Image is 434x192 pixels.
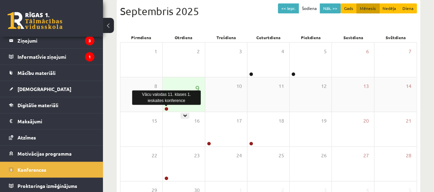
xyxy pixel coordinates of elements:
[320,3,341,13] button: Nāk. >>
[194,117,200,125] span: 16
[9,146,94,161] a: Motivācijas programma
[321,117,326,125] span: 19
[163,33,205,42] div: Otrdiena
[236,82,242,90] span: 10
[17,183,77,189] span: Proktoringa izmēģinājums
[17,70,56,76] span: Mācību materiāli
[9,129,94,145] a: Atzīmes
[120,33,163,42] div: Pirmdiena
[9,162,94,178] a: Konferences
[9,33,94,48] a: Ziņojumi3
[279,152,284,159] span: 25
[247,33,290,42] div: Ceturtdiena
[152,117,157,125] span: 15
[9,65,94,81] a: Mācību materiāli
[194,152,200,159] span: 23
[279,117,284,125] span: 18
[281,48,284,55] span: 4
[374,33,417,42] div: Svētdiena
[399,3,417,13] button: Diena
[9,97,94,113] a: Digitālie materiāli
[8,12,62,29] a: Rīgas 1. Tālmācības vidusskola
[154,82,157,90] span: 8
[195,82,200,94] span: 9
[366,48,369,55] span: 6
[363,82,369,90] span: 13
[406,117,411,125] span: 21
[236,117,242,125] span: 17
[363,117,369,125] span: 20
[197,48,200,55] span: 2
[152,152,157,159] span: 22
[279,82,284,90] span: 11
[17,102,58,108] span: Digitālie materiāli
[17,150,72,157] span: Motivācijas programma
[17,33,94,48] legend: Ziņojumi
[17,49,94,65] legend: Informatīvie ziņojumi
[205,33,247,42] div: Trešdiena
[409,48,411,55] span: 7
[324,48,326,55] span: 5
[85,36,94,45] i: 3
[379,3,399,13] button: Nedēļa
[406,152,411,159] span: 28
[290,33,332,42] div: Piekdiena
[356,3,379,13] button: Mēnesis
[278,3,299,13] button: << Iepr.
[236,152,242,159] span: 24
[17,134,36,140] span: Atzīmes
[9,113,94,129] a: Maksājumi
[239,48,242,55] span: 3
[332,33,375,42] div: Sestdiena
[17,167,46,173] span: Konferences
[154,48,157,55] span: 1
[132,90,201,105] div: Vācu valodas 11. klases 1. ieskaites konference
[298,3,320,13] button: Šodiena
[9,49,94,65] a: Informatīvie ziņojumi1
[406,82,411,90] span: 14
[321,152,326,159] span: 26
[17,113,94,129] legend: Maksājumi
[363,152,369,159] span: 27
[341,3,357,13] button: Gads
[85,52,94,61] i: 1
[17,86,71,92] span: [DEMOGRAPHIC_DATA]
[321,82,326,90] span: 12
[9,81,94,97] a: [DEMOGRAPHIC_DATA]
[120,3,417,19] div: Septembris 2025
